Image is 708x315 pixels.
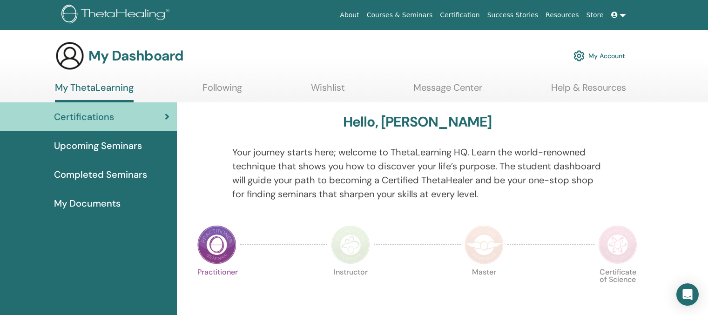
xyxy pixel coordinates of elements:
[465,225,504,264] img: Master
[54,168,147,181] span: Completed Seminars
[331,225,370,264] img: Instructor
[88,47,183,64] h3: My Dashboard
[61,5,173,26] img: logo.png
[363,7,437,24] a: Courses & Seminars
[54,196,121,210] span: My Documents
[336,7,363,24] a: About
[573,48,585,64] img: cog.svg
[311,82,345,100] a: Wishlist
[202,82,242,100] a: Following
[55,82,134,102] a: My ThetaLearning
[551,82,626,100] a: Help & Resources
[331,268,370,308] p: Instructor
[484,7,542,24] a: Success Stories
[465,268,504,308] p: Master
[583,7,607,24] a: Store
[598,225,637,264] img: Certificate of Science
[676,283,699,306] div: Open Intercom Messenger
[232,145,603,201] p: Your journey starts here; welcome to ThetaLearning HQ. Learn the world-renowned technique that sh...
[542,7,583,24] a: Resources
[54,110,114,124] span: Certifications
[343,114,492,130] h3: Hello, [PERSON_NAME]
[573,46,625,66] a: My Account
[54,139,142,153] span: Upcoming Seminars
[598,268,637,308] p: Certificate of Science
[197,268,236,308] p: Practitioner
[436,7,483,24] a: Certification
[197,225,236,264] img: Practitioner
[55,41,85,71] img: generic-user-icon.jpg
[413,82,482,100] a: Message Center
